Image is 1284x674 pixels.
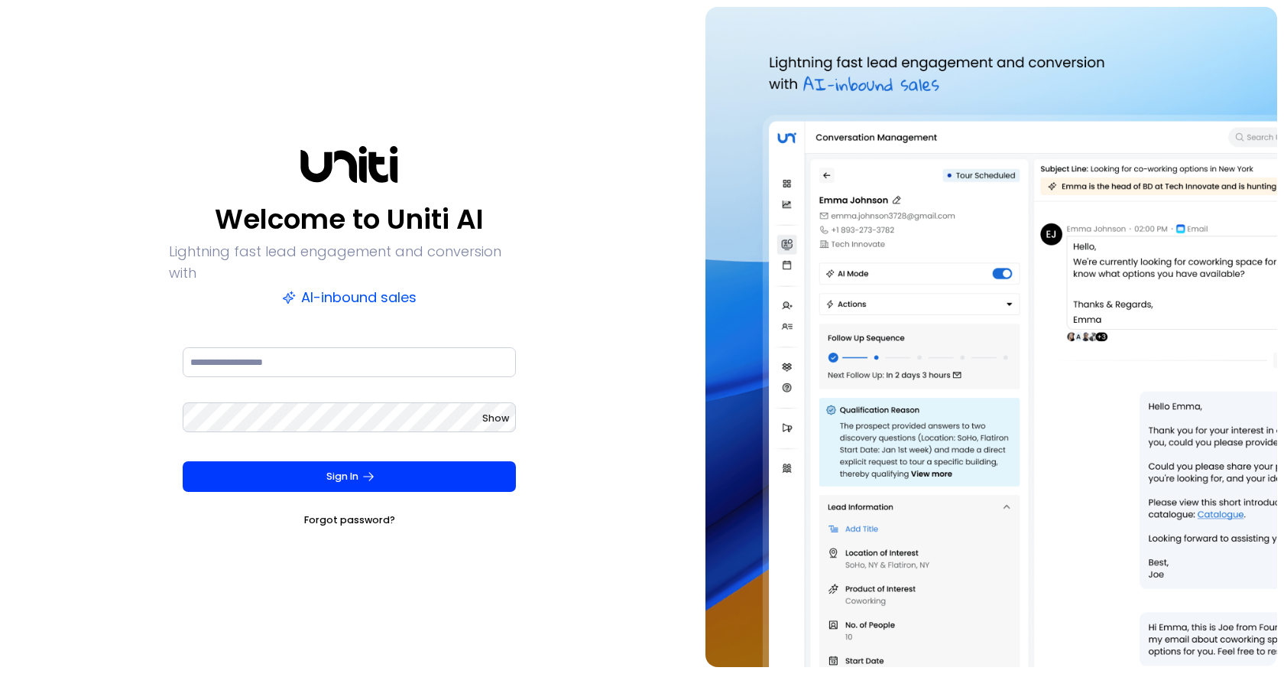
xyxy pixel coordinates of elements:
[215,201,484,238] p: Welcome to Uniti AI
[183,461,516,492] button: Sign In
[169,241,530,284] p: Lightning fast lead engagement and conversion with
[482,411,509,426] button: Show
[705,7,1277,667] img: auth-hero.png
[282,287,417,308] p: AI-inbound sales
[482,412,509,425] span: Show
[304,513,395,528] a: Forgot password?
